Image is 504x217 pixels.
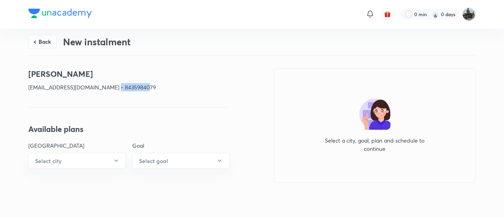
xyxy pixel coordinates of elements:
[28,35,57,49] button: Back
[432,10,439,18] img: streak
[28,153,126,169] button: Select city
[28,83,230,91] p: [EMAIL_ADDRESS][DOMAIN_NAME] • 8435984079
[462,7,476,21] img: Yathish V
[359,98,391,130] img: no-plan-selected
[139,157,168,165] h6: Select goal
[63,36,131,48] h3: New instalment
[28,9,92,18] img: Company Logo
[28,68,230,80] h4: [PERSON_NAME]
[132,153,230,169] button: Select goal
[28,141,126,150] p: [GEOGRAPHIC_DATA]
[132,141,230,150] p: Goal
[381,8,394,20] button: avatar
[384,11,391,18] img: avatar
[28,123,230,135] h4: Available plans
[28,9,92,20] a: Company Logo
[35,157,61,165] h6: Select city
[320,136,430,153] p: Select a city, goal, plan and schedule to continue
